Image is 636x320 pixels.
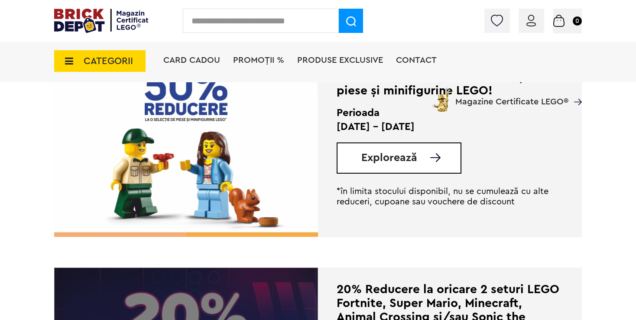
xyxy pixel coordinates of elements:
h2: Perioada [337,106,563,120]
a: Explorează [361,152,461,163]
span: Explorează [361,152,417,163]
a: Produse exclusive [297,56,383,65]
p: [DATE] - [DATE] [337,120,563,134]
p: *în limita stocului disponibil, nu se cumulează cu alte reduceri, cupoane sau vouchere de discount [337,186,563,207]
a: PROMOȚII % [233,56,284,65]
a: Magazine Certificate LEGO® [568,86,582,95]
a: Card Cadou [163,56,220,65]
a: Contact [396,56,437,65]
span: Magazine Certificate LEGO® [455,86,568,106]
small: 0 [573,16,582,26]
span: CATEGORII [84,56,133,66]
